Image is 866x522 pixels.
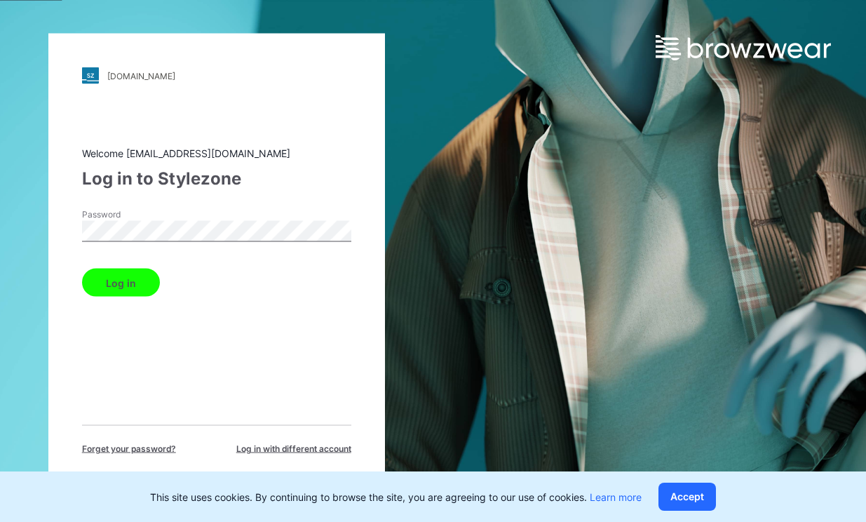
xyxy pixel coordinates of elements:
p: This site uses cookies. By continuing to browse the site, you are agreeing to our use of cookies. [150,490,642,504]
img: stylezone-logo.562084cfcfab977791bfbf7441f1a819.svg [82,67,99,84]
span: Log in with different account [236,443,351,455]
span: Forget your password? [82,443,176,455]
button: Accept [658,483,716,511]
button: Log in [82,269,160,297]
a: Learn more [590,491,642,503]
img: browzwear-logo.e42bd6dac1945053ebaf764b6aa21510.svg [656,35,831,60]
div: Log in to Stylezone [82,166,351,192]
label: Password [82,208,180,221]
div: Welcome [EMAIL_ADDRESS][DOMAIN_NAME] [82,146,351,161]
div: [DOMAIN_NAME] [107,70,175,81]
a: [DOMAIN_NAME] [82,67,351,84]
